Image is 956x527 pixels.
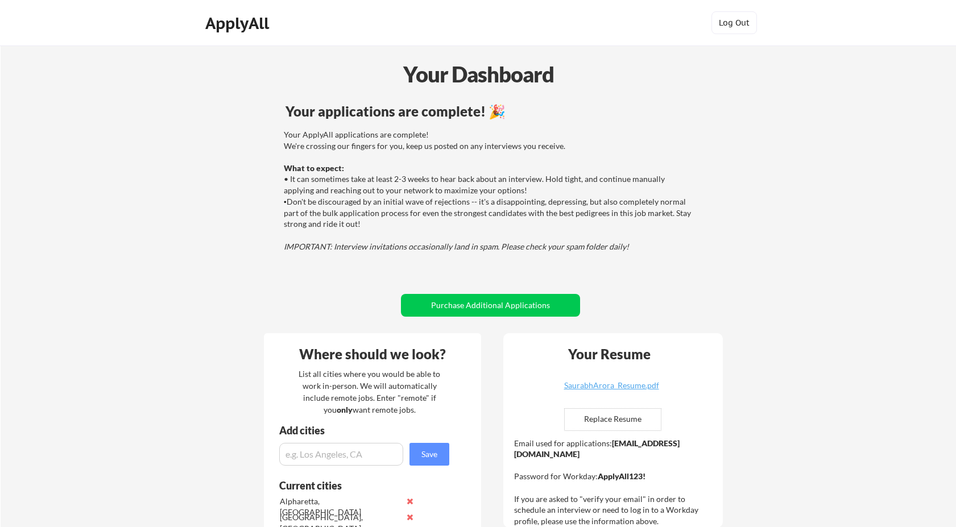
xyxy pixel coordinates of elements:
div: Your Resume [553,347,665,361]
div: Your ApplyAll applications are complete! We're crossing our fingers for you, keep us posted on an... [284,129,694,252]
strong: only [337,405,353,414]
div: Current cities [279,480,437,491]
strong: ApplyAll123! [598,471,645,481]
font: • [284,198,287,206]
div: Where should we look? [267,347,478,361]
button: Save [409,443,449,466]
button: Purchase Additional Applications [401,294,580,317]
button: Log Out [711,11,757,34]
input: e.g. Los Angeles, CA [279,443,403,466]
div: Add cities [279,425,452,435]
a: SaurabhArora_Resume.pdf [544,381,679,399]
em: IMPORTANT: Interview invitations occasionally land in spam. Please check your spam folder daily! [284,242,629,251]
div: Email used for applications: Password for Workday: If you are asked to "verify your email" in ord... [514,438,715,527]
div: List all cities where you would be able to work in-person. We will automatically include remote j... [291,368,448,416]
strong: What to expect: [284,163,344,173]
div: SaurabhArora_Resume.pdf [544,381,679,389]
div: ApplyAll [205,14,272,33]
div: Your applications are complete! 🎉 [285,105,696,118]
div: Alpharetta, [GEOGRAPHIC_DATA] [280,496,400,518]
div: Your Dashboard [1,58,956,90]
